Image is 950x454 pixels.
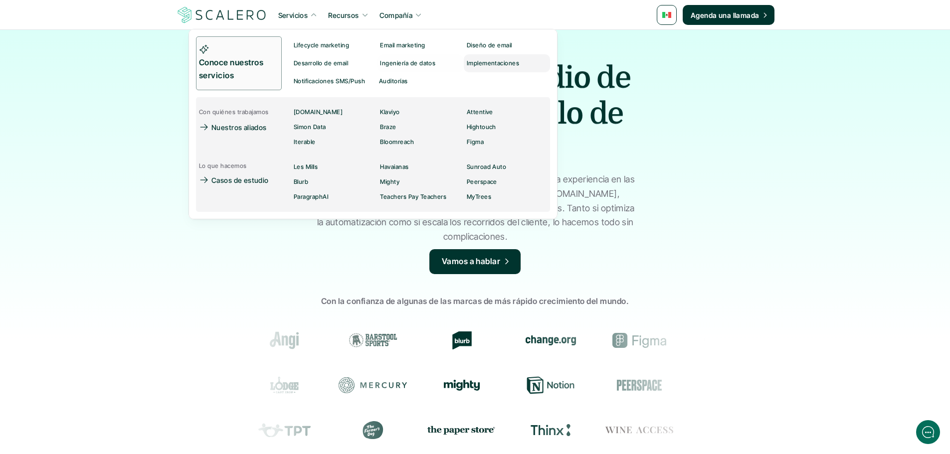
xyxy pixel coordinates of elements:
[377,159,463,174] a: Havaianas
[377,135,463,150] a: Bloomreach
[466,178,497,185] p: Peerspace
[466,42,512,49] p: Diseño de email
[196,172,282,187] a: Casos de estudio
[463,36,550,54] a: Diseño de email
[380,60,435,67] p: Ingeniería de datos
[466,124,496,131] p: Hightouch
[463,120,550,135] a: Hightouch
[380,124,396,131] p: Braze
[294,193,329,200] p: ParagraphAI
[691,10,760,20] p: Agenda una llamada
[199,109,269,116] p: Con quiénes trabajamos
[466,60,519,67] p: Implementaciones
[294,42,349,49] p: Lifecycle marketing
[328,10,359,20] p: Recursos
[379,78,408,85] p: Auditorías
[377,120,463,135] a: Braze
[683,5,774,25] a: Agenda una llamada
[291,54,377,72] a: Desarrollo de email
[463,174,550,189] a: Peerspace
[211,122,267,133] p: Nuestros aliados
[15,66,185,114] h2: Let us know if we can help with lifecycle marketing.
[442,255,501,268] p: Vamos a hablar
[380,178,399,185] p: Mighty
[313,172,637,244] p: Desde la estrategia hasta la ejecución, aportamos una amplia experiencia en las principales plata...
[380,139,414,146] p: Bloomreach
[291,135,377,150] a: Iterable
[294,124,326,131] p: Simon Data
[301,60,650,167] h1: El principal estudio de marketing de ciclo de vida✨
[380,109,399,116] p: Klaviyo
[463,159,550,174] a: Sunroad Auto
[377,54,463,72] a: Ingeniería de datos
[211,175,269,185] p: Casos de estudio
[380,42,425,49] p: Email marketing
[466,109,493,116] p: Attentive
[15,132,184,152] button: New conversation
[278,10,308,20] p: Servicios
[291,105,377,120] a: [DOMAIN_NAME]
[294,178,308,185] p: Blurb
[463,54,550,72] a: Implementaciones
[294,109,343,116] p: [DOMAIN_NAME]
[176,5,268,24] img: Scalero company logotype
[199,162,247,169] p: Lo que hacemos
[294,60,348,67] p: Desarrollo de email
[466,139,483,146] p: Figma
[380,10,412,20] p: Compañía
[377,174,463,189] a: Mighty
[291,36,377,54] a: Lifecycle marketing
[380,193,446,200] p: Teachers Pay Teachers
[291,120,377,135] a: Simon Data
[377,105,463,120] a: Klaviyo
[196,120,278,135] a: Nuestros aliados
[64,138,120,146] span: New conversation
[376,72,461,90] a: Auditorías
[291,159,377,174] a: Les Mills
[429,249,521,274] a: Vamos a hablar
[176,6,268,24] a: Scalero company logotype
[291,189,377,204] a: ParagraphAI
[377,189,463,204] a: Teachers Pay Teachers
[466,163,506,170] p: Sunroad Auto
[916,420,940,444] iframe: gist-messenger-bubble-iframe
[291,72,376,90] a: Notificaciones SMS/Push
[466,193,491,200] p: MyTrees
[199,56,273,82] p: Conoce nuestros servicios
[196,36,282,90] a: Conoce nuestros servicios
[294,139,316,146] p: Iterable
[463,189,550,204] a: MyTrees
[291,174,377,189] a: Blurb
[294,163,318,170] p: Les Mills
[15,48,185,64] h1: Hi! Welcome to [GEOGRAPHIC_DATA].
[294,78,365,85] p: Notificaciones SMS/Push
[380,163,408,170] p: Havaianas
[463,105,550,120] a: Attentive
[377,36,463,54] a: Email marketing
[83,348,126,355] span: We run on Gist
[463,135,550,150] a: Figma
